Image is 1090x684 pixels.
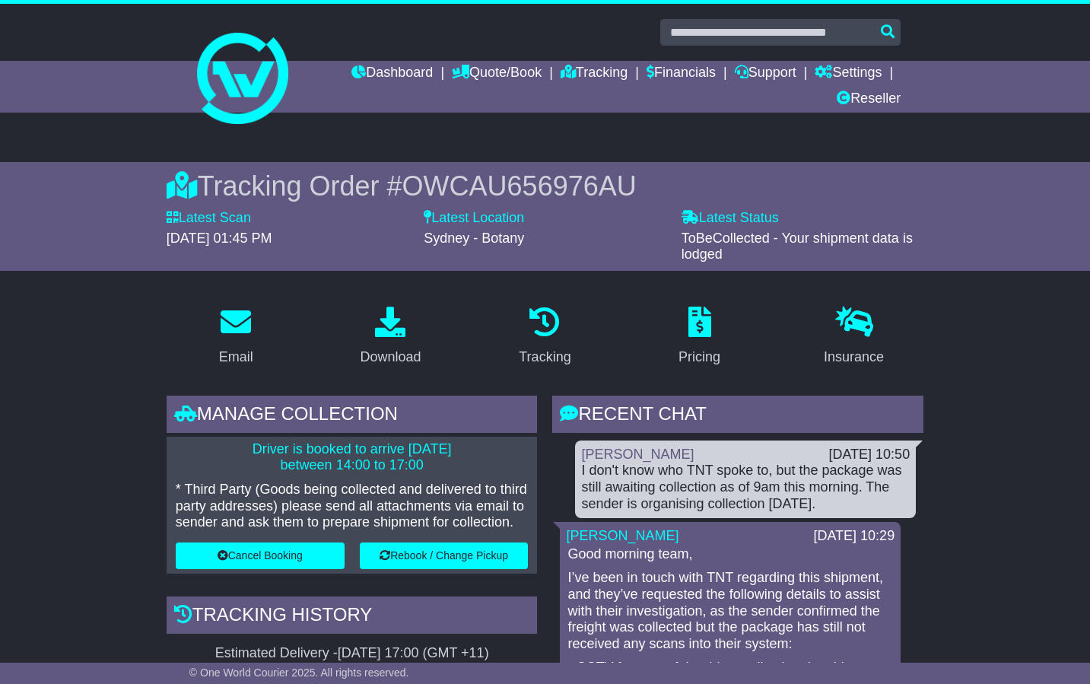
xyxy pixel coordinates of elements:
span: [DATE] 01:45 PM [167,231,272,246]
div: Tracking [519,347,570,367]
span: © One World Courier 2025. All rights reserved. [189,667,409,679]
a: [PERSON_NAME] [566,528,678,543]
p: Driver is booked to arrive [DATE] between 14:00 to 17:00 [176,441,529,474]
button: Rebook / Change Pickup [360,542,529,569]
span: ToBeCollected - Your shipment data is lodged [682,231,913,262]
p: I’ve been in touch with TNT regarding this shipment, and they’ve requested the following details ... [567,570,893,652]
div: Email [219,347,253,367]
div: [DATE] 10:50 [828,447,910,463]
p: - CCTV footage of the driver collecting the shipment [567,660,893,676]
a: Support [735,61,796,87]
a: [PERSON_NAME] [581,447,694,462]
a: Financials [647,61,716,87]
div: Manage collection [167,396,538,437]
a: Email [209,301,263,373]
div: Tracking history [167,597,538,638]
a: Settings [815,61,882,87]
button: Cancel Booking [176,542,345,569]
span: OWCAU656976AU [402,170,637,202]
a: Quote/Book [452,61,542,87]
div: I don't know who TNT spoke to, but the package was still awaiting collection as of 9am this morni... [581,463,910,512]
p: Good morning team, [567,546,893,563]
span: Sydney - Botany [424,231,524,246]
label: Latest Scan [167,210,251,227]
a: Dashboard [351,61,433,87]
div: [DATE] 17:00 (GMT +11) [338,645,489,662]
label: Latest Status [682,210,779,227]
div: RECENT CHAT [552,396,923,437]
div: Estimated Delivery - [167,645,538,662]
div: Tracking Order # [167,170,923,202]
div: Insurance [824,347,884,367]
a: Pricing [669,301,730,373]
label: Latest Location [424,210,524,227]
div: [DATE] 10:29 [813,528,895,545]
a: Tracking [561,61,628,87]
div: Download [360,347,421,367]
a: Reseller [837,87,901,113]
p: * Third Party (Goods being collected and delivered to third party addresses) please send all atta... [176,482,529,531]
a: Download [350,301,431,373]
a: Tracking [509,301,580,373]
a: Insurance [814,301,894,373]
div: Pricing [678,347,720,367]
